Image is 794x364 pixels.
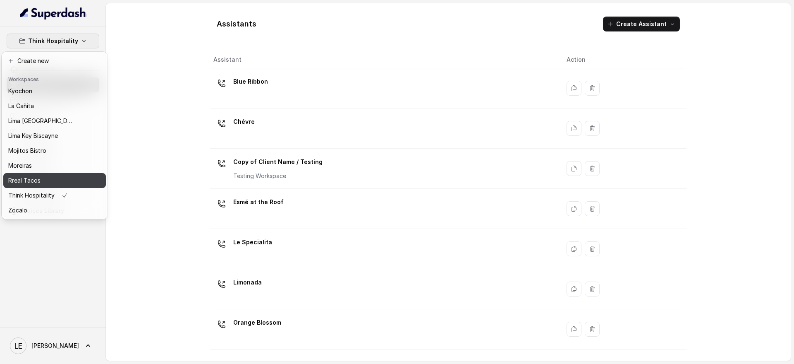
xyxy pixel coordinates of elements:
p: Lima Key Biscayne [8,131,58,141]
button: Create new [3,53,106,68]
p: Think Hospitality [8,190,55,200]
p: Mojitos Bistro [8,146,46,156]
div: Think Hospitality [2,52,108,219]
p: Rreal Tacos [8,176,41,186]
p: Zocalo [8,205,27,215]
p: Kyochon [8,86,32,96]
p: Moreiras [8,161,32,171]
p: Lima [GEOGRAPHIC_DATA] [8,116,74,126]
p: Think Hospitality [28,36,78,46]
header: Workspaces [3,72,106,85]
p: La Cañita [8,101,34,111]
button: Think Hospitality [7,34,99,48]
